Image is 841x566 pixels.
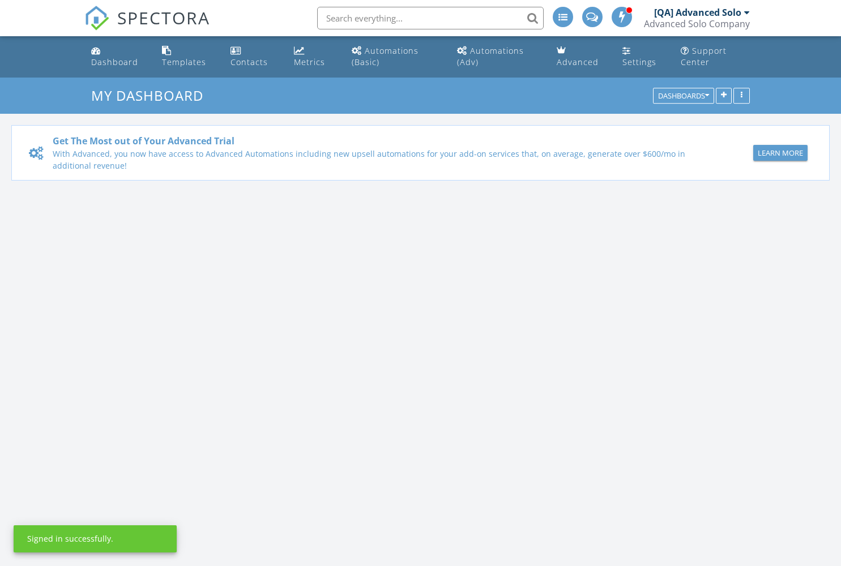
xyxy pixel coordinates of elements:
[87,41,148,73] a: Dashboard
[27,533,113,544] div: Signed in successfully.
[294,57,325,67] div: Metrics
[84,15,210,39] a: SPECTORA
[653,88,714,104] button: Dashboards
[452,41,543,73] a: Automations (Advanced)
[289,41,338,73] a: Metrics
[618,41,667,73] a: Settings
[230,57,268,67] div: Contacts
[552,41,609,73] a: Advanced
[226,41,280,73] a: Contacts
[758,148,803,159] div: Learn More
[644,18,750,29] div: Advanced Solo Company
[162,57,206,67] div: Templates
[676,41,754,73] a: Support Center
[317,7,544,29] input: Search everything...
[557,57,599,67] div: Advanced
[53,134,686,148] div: Get The Most out of Your Advanced Trial
[352,45,419,67] div: Automations (Basic)
[654,7,741,18] div: [QA] Advanced Solo
[91,57,138,67] div: Dashboard
[457,45,524,67] div: Automations (Adv)
[622,57,656,67] div: Settings
[681,45,727,67] div: Support Center
[53,148,686,171] div: With Advanced, you now have access to Advanced Automations including new upsell automations for y...
[84,6,109,31] img: The Best Home Inspection Software - Spectora
[753,145,808,161] button: Learn More
[157,41,217,73] a: Templates
[117,6,210,29] span: SPECTORA
[347,41,443,73] a: Automations (Basic)
[658,92,709,100] div: Dashboards
[91,86,213,105] a: My Dashboard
